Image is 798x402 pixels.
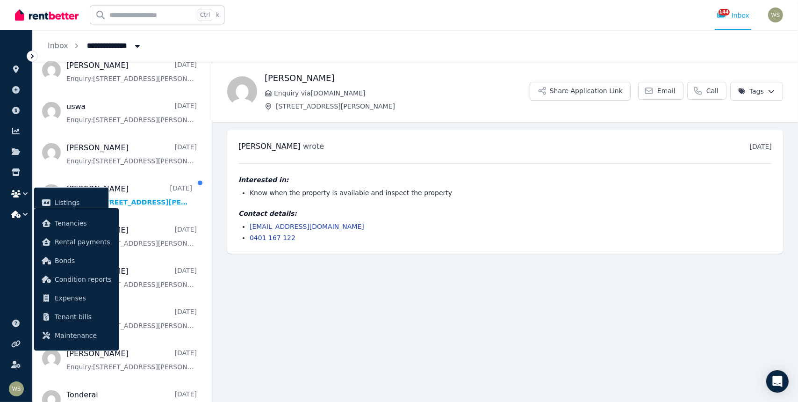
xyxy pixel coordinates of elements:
span: Email [657,86,676,95]
h4: Contact details: [238,209,772,218]
a: Tenant bills [38,307,115,326]
span: [STREET_ADDRESS][PERSON_NAME] [276,102,530,111]
span: Rental payments [55,236,111,248]
img: Whitney Smith [9,381,24,396]
a: [PERSON_NAME][DATE]Enquiry:[STREET_ADDRESS][PERSON_NAME]. [66,183,192,207]
time: [DATE] [750,143,772,150]
h4: Interested in: [238,175,772,184]
a: Expenses [38,289,115,307]
a: [PERSON_NAME][DATE]Enquiry:[STREET_ADDRESS][PERSON_NAME]. [66,60,197,83]
a: [EMAIL_ADDRESS][DOMAIN_NAME] [250,223,364,230]
span: Enquiry via [DOMAIN_NAME] [274,88,530,98]
span: Expenses [55,292,111,304]
span: Tenancies [55,218,111,229]
span: Call [706,86,719,95]
div: Open Intercom Messenger [766,370,789,393]
a: Call [687,82,726,100]
a: Lombe[DATE]Enquiry:[STREET_ADDRESS][PERSON_NAME]. [66,307,197,330]
a: Tenancies [38,214,115,233]
a: [PERSON_NAME][DATE]Enquiry:[STREET_ADDRESS][PERSON_NAME]. [66,225,197,248]
button: Share Application Link [530,82,631,101]
a: Listings [38,193,105,212]
span: Listings [55,197,101,208]
li: Know when the property is available and inspect the property [250,188,772,197]
a: [PERSON_NAME][DATE]Enquiry:[STREET_ADDRESS][PERSON_NAME]. [66,266,197,289]
a: Rental payments [38,233,115,251]
a: Maintenance [38,326,115,345]
img: David Cho [227,76,257,106]
span: Condition reports [55,274,111,285]
a: 0401 167 122 [250,234,295,241]
img: Whitney Smith [768,7,783,22]
span: 144 [719,9,730,15]
h1: [PERSON_NAME] [265,72,530,85]
span: Ctrl [198,9,212,21]
span: [PERSON_NAME] [238,142,301,151]
div: Inbox [717,11,749,20]
span: wrote [303,142,324,151]
span: Bonds [55,255,111,266]
a: Bonds [38,251,115,270]
a: Email [638,82,683,100]
span: Maintenance [55,330,111,341]
button: Tags [730,82,783,101]
img: RentBetter [15,8,79,22]
a: Inbox [48,41,68,50]
a: [PERSON_NAME][DATE]Enquiry:[STREET_ADDRESS][PERSON_NAME]. [66,142,197,166]
span: k [216,11,219,19]
a: Condition reports [38,270,115,289]
span: Tenant bills [55,311,111,322]
a: [PERSON_NAME][DATE]Enquiry:[STREET_ADDRESS][PERSON_NAME]. [66,348,197,372]
span: Tags [738,87,764,96]
a: uswa[DATE]Enquiry:[STREET_ADDRESS][PERSON_NAME]. [66,101,197,124]
nav: Breadcrumb [33,30,157,62]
